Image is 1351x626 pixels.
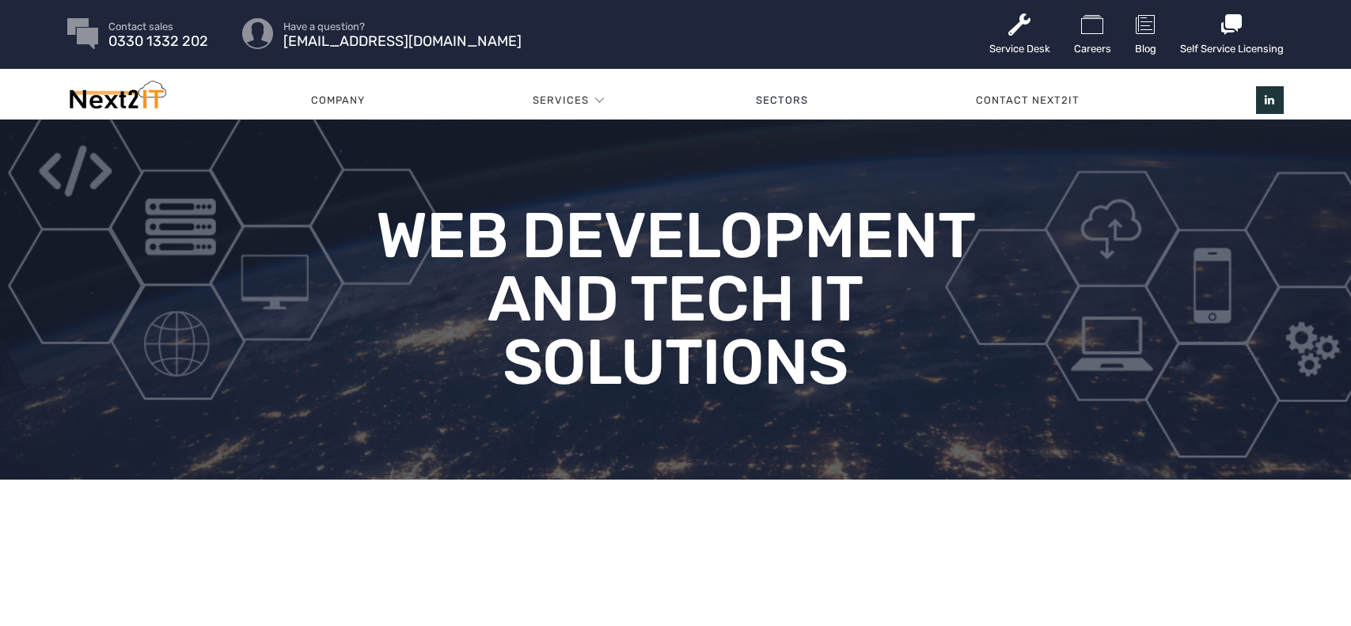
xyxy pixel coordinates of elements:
a: Services [533,77,589,124]
a: Company [227,77,449,124]
span: [EMAIL_ADDRESS][DOMAIN_NAME] [283,36,522,47]
span: Contact sales [108,21,208,32]
a: Contact Next2IT [892,77,1163,124]
a: Contact sales 0330 1332 202 [108,21,208,47]
a: Sectors [673,77,893,124]
img: Next2IT [67,81,166,116]
span: Have a question? [283,21,522,32]
a: Have a question? [EMAIL_ADDRESS][DOMAIN_NAME] [283,21,522,47]
span: 0330 1332 202 [108,36,208,47]
h1: Web Development and Tech IT Solutions [371,204,979,394]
